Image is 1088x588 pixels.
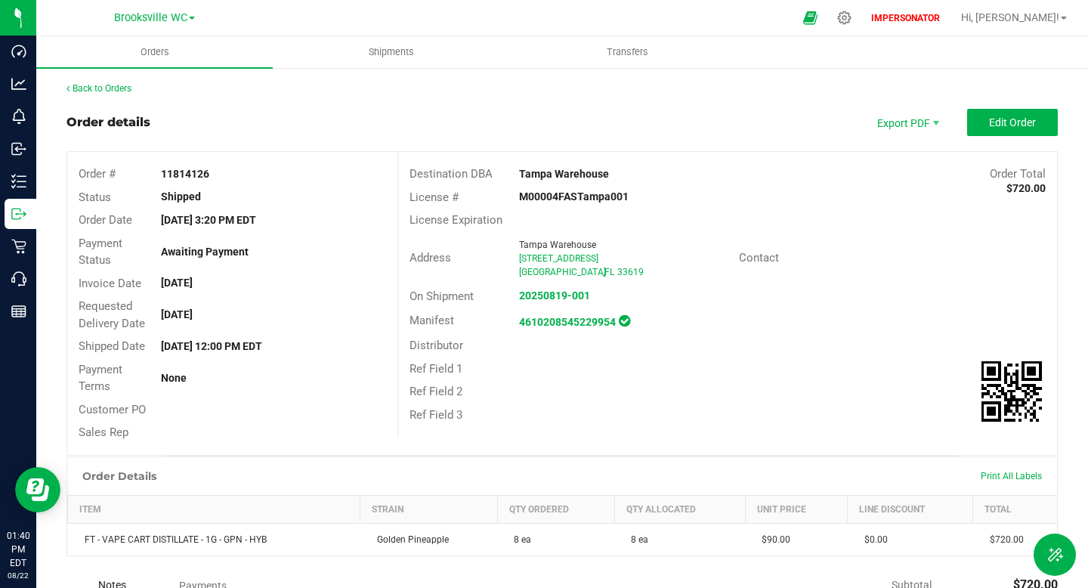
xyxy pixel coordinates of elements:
[745,495,847,523] th: Unit Price
[79,213,132,227] span: Order Date
[519,253,598,264] span: [STREET_ADDRESS]
[519,316,616,328] a: 4610208545229954
[114,11,187,24] span: Brooksville WC
[793,3,827,32] span: Open Ecommerce Menu
[519,168,609,180] strong: Tampa Warehouse
[506,534,531,545] span: 8 ea
[360,495,498,523] th: Strain
[1034,534,1076,576] button: Toggle Menu
[848,495,973,523] th: Line Discount
[961,11,1059,23] span: Hi, [PERSON_NAME]!
[410,213,502,227] span: License Expiration
[11,239,26,254] inline-svg: Retail
[410,251,451,265] span: Address
[77,534,267,545] span: FT - VAPE CART DISTILLATE - 1G - GPN - HYB
[11,271,26,286] inline-svg: Call Center
[79,339,145,353] span: Shipped Date
[79,190,111,204] span: Status
[161,190,201,203] strong: Shipped
[519,190,629,203] strong: M00004FASTampa001
[82,470,156,482] h1: Order Details
[161,340,262,352] strong: [DATE] 12:00 PM EDT
[66,113,150,132] div: Order details
[739,251,779,265] span: Contact
[161,277,193,289] strong: [DATE]
[410,314,454,327] span: Manifest
[11,109,26,124] inline-svg: Monitoring
[79,363,122,394] span: Payment Terms
[7,570,29,581] p: 08/22
[161,372,187,384] strong: None
[619,313,630,329] span: In Sync
[11,76,26,91] inline-svg: Analytics
[519,267,606,277] span: [GEOGRAPHIC_DATA]
[273,36,509,68] a: Shipments
[79,167,116,181] span: Order #
[15,467,60,512] iframe: Resource center
[519,240,596,250] span: Tampa Warehouse
[835,11,854,25] div: Manage settings
[79,403,146,416] span: Customer PO
[857,534,888,545] span: $0.00
[982,534,1024,545] span: $720.00
[861,109,952,136] li: Export PDF
[11,174,26,189] inline-svg: Inventory
[348,45,434,59] span: Shipments
[865,11,946,25] p: IMPERSONATOR
[410,190,459,204] span: License #
[161,214,256,226] strong: [DATE] 3:20 PM EDT
[410,339,463,352] span: Distributor
[120,45,190,59] span: Orders
[68,495,360,523] th: Item
[161,168,209,180] strong: 11814126
[161,246,249,258] strong: Awaiting Payment
[989,116,1036,128] span: Edit Order
[614,495,745,523] th: Qty Allocated
[509,36,746,68] a: Transfers
[1006,182,1046,194] strong: $720.00
[617,267,644,277] span: 33619
[967,109,1058,136] button: Edit Order
[973,495,1057,523] th: Total
[161,308,193,320] strong: [DATE]
[79,426,128,439] span: Sales Rep
[410,385,462,398] span: Ref Field 2
[11,141,26,156] inline-svg: Inbound
[11,44,26,59] inline-svg: Dashboard
[79,237,122,268] span: Payment Status
[7,529,29,570] p: 01:40 PM EDT
[79,299,145,330] span: Requested Delivery Date
[410,289,474,303] span: On Shipment
[66,83,131,94] a: Back to Orders
[981,471,1042,481] span: Print All Labels
[410,408,462,422] span: Ref Field 3
[79,277,141,290] span: Invoice Date
[519,289,590,302] a: 20250819-001
[410,167,493,181] span: Destination DBA
[981,361,1042,422] qrcode: 11814126
[36,36,273,68] a: Orders
[990,167,1046,181] span: Order Total
[604,267,614,277] span: FL
[497,495,614,523] th: Qty Ordered
[410,362,462,376] span: Ref Field 1
[11,304,26,319] inline-svg: Reports
[11,206,26,221] inline-svg: Outbound
[981,361,1042,422] img: Scan me!
[754,534,790,545] span: $90.00
[586,45,669,59] span: Transfers
[623,534,648,545] span: 8 ea
[369,534,449,545] span: Golden Pineapple
[603,267,604,277] span: ,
